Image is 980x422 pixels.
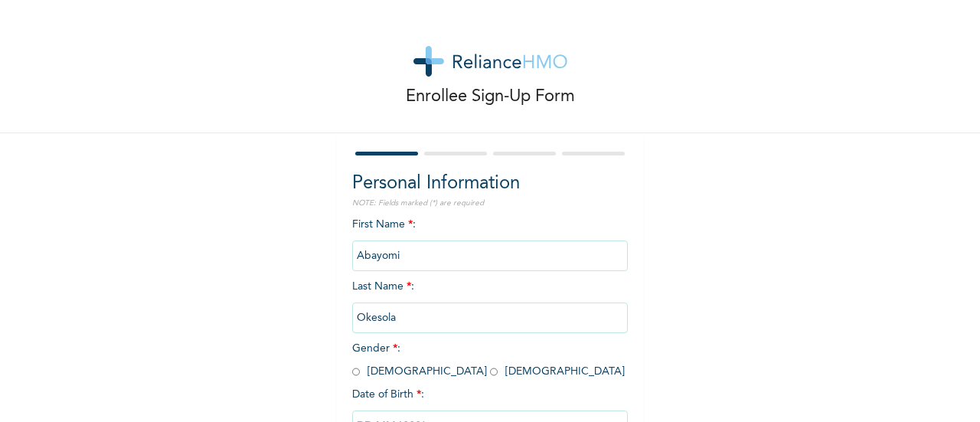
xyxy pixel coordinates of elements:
span: First Name : [352,219,628,261]
span: Gender : [DEMOGRAPHIC_DATA] [DEMOGRAPHIC_DATA] [352,343,625,377]
h2: Personal Information [352,170,628,198]
p: Enrollee Sign-Up Form [406,84,575,110]
span: Last Name : [352,281,628,323]
span: Date of Birth : [352,387,424,403]
p: NOTE: Fields marked (*) are required [352,198,628,209]
input: Enter your last name [352,303,628,333]
img: logo [413,46,567,77]
input: Enter your first name [352,240,628,271]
